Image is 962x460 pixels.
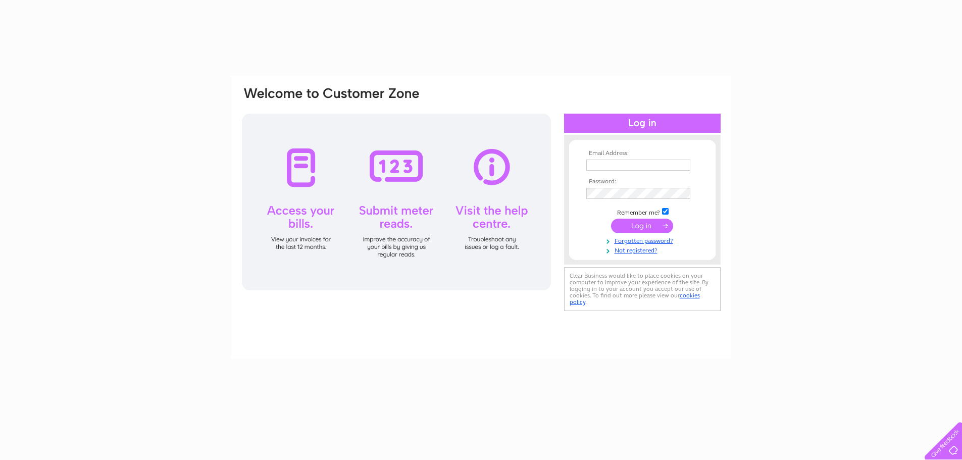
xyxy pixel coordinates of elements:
div: Clear Business would like to place cookies on your computer to improve your experience of the sit... [564,267,721,311]
a: Not registered? [586,245,701,254]
td: Remember me? [584,207,701,217]
a: cookies policy [570,292,700,305]
th: Email Address: [584,150,701,157]
th: Password: [584,178,701,185]
a: Forgotten password? [586,235,701,245]
input: Submit [611,219,673,233]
